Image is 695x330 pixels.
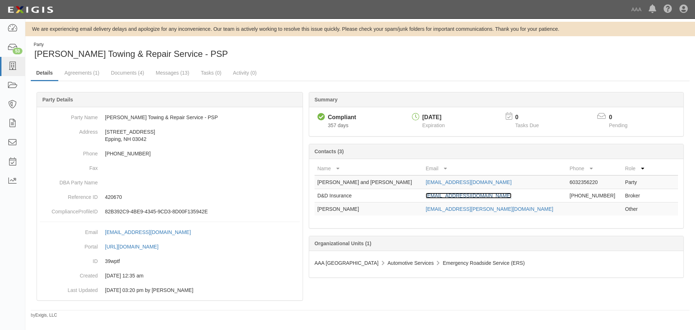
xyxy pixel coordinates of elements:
[13,48,22,54] div: 53
[105,208,300,215] p: 82B392C9-4BE9-4345-9CD3-8D00F135942E
[328,122,349,128] span: Since 08/20/2024
[515,113,548,122] p: 0
[317,113,325,121] i: Compliant
[664,5,672,14] i: Help Center - Complianz
[40,125,98,135] dt: Address
[40,161,98,172] dt: Fax
[622,175,649,189] td: Party
[40,110,300,125] dd: [PERSON_NAME] Towing & Repair Service - PSP
[40,146,98,157] dt: Phone
[426,179,511,185] a: [EMAIL_ADDRESS][DOMAIN_NAME]
[622,189,649,202] td: Broker
[40,225,98,236] dt: Email
[40,254,98,265] dt: ID
[609,113,636,122] p: 0
[228,66,262,80] a: Activity (0)
[567,175,622,189] td: 6032356220
[34,49,228,59] span: [PERSON_NAME] Towing & Repair Service - PSP
[622,162,649,175] th: Role
[622,202,649,216] td: Other
[35,313,57,318] a: Exigis, LLC
[422,122,445,128] span: Expiration
[315,202,423,216] td: [PERSON_NAME]
[40,283,300,297] dd: 04/15/2024 03:20 pm by Benjamin Tully
[567,189,622,202] td: [PHONE_NUMBER]
[315,149,344,154] b: Contacts (3)
[315,241,371,246] b: Organizational Units (1)
[105,244,167,250] a: [URL][DOMAIN_NAME]
[315,175,423,189] td: [PERSON_NAME] and [PERSON_NAME]
[42,97,73,103] b: Party Details
[105,229,191,236] div: [EMAIL_ADDRESS][DOMAIN_NAME]
[31,312,57,318] small: by
[5,3,55,16] img: logo-5460c22ac91f19d4615b14bd174203de0afe785f0fc80cf4dbbc73dc1793850b.png
[150,66,195,80] a: Messages (13)
[315,97,338,103] b: Summary
[31,42,355,60] div: Morgan's Towing & Repair Service - PSP
[34,42,228,48] div: Party
[388,260,434,266] span: Automotive Services
[40,110,98,121] dt: Party Name
[426,206,553,212] a: [EMAIL_ADDRESS][PERSON_NAME][DOMAIN_NAME]
[40,204,98,215] dt: ComplianceProfileID
[40,175,98,186] dt: DBA Party Name
[315,162,423,175] th: Name
[567,162,622,175] th: Phone
[31,66,58,81] a: Details
[315,189,423,202] td: D&D Insurance
[328,113,356,122] div: Compliant
[40,268,98,279] dt: Created
[40,283,98,294] dt: Last Updated
[195,66,227,80] a: Tasks (0)
[423,162,567,175] th: Email
[40,268,300,283] dd: 03/10/2023 12:35 am
[105,229,199,235] a: [EMAIL_ADDRESS][DOMAIN_NAME]
[422,113,445,122] div: [DATE]
[40,239,98,250] dt: Portal
[443,260,525,266] span: Emergency Roadside Service (ERS)
[426,193,511,199] a: [EMAIL_ADDRESS][DOMAIN_NAME]
[40,125,300,146] dd: [STREET_ADDRESS] Epping, NH 03042
[609,122,627,128] span: Pending
[315,260,379,266] span: AAA [GEOGRAPHIC_DATA]
[628,2,645,17] a: AAA
[40,146,300,161] dd: [PHONE_NUMBER]
[25,25,695,33] div: We are experiencing email delivery delays and apologize for any inconvenience. Our team is active...
[40,254,300,268] dd: 39wptf
[59,66,105,80] a: Agreements (1)
[105,66,149,80] a: Documents (4)
[515,122,539,128] span: Tasks Due
[40,190,98,201] dt: Reference ID
[105,193,300,201] p: 420670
